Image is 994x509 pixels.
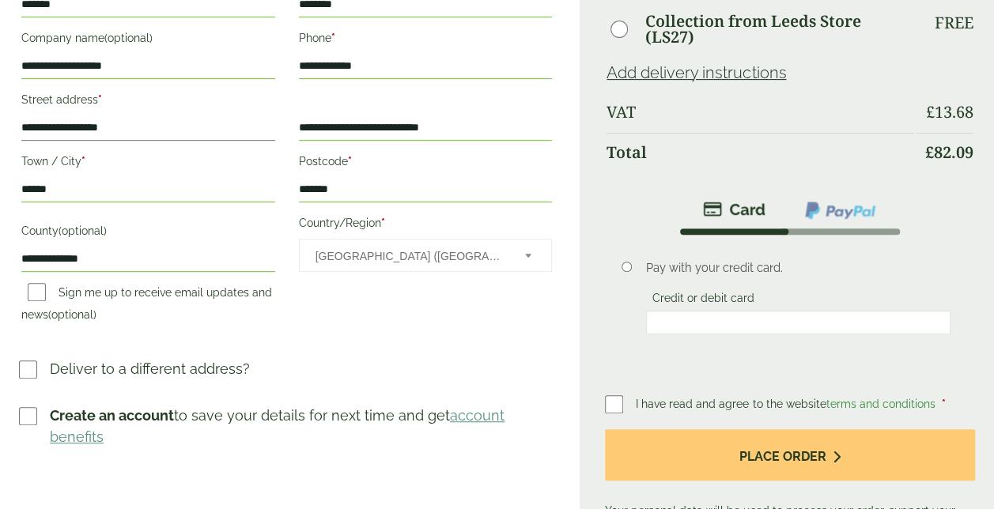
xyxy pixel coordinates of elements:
[50,407,505,445] a: account benefits
[607,63,786,82] a: Add delivery instructions
[607,133,914,172] th: Total
[646,259,951,277] p: Pay with your credit card.
[21,27,275,54] label: Company name
[826,398,935,410] a: terms and conditions
[348,155,352,168] abbr: required
[607,93,914,131] th: VAT
[81,155,85,168] abbr: required
[703,200,765,219] img: stripe.png
[48,308,96,321] span: (optional)
[651,315,946,330] iframe: Secure card payment input frame
[381,217,385,229] abbr: required
[331,32,335,44] abbr: required
[645,13,914,45] label: Collection from Leeds Store (LS27)
[316,239,505,273] span: United Kingdom (UK)
[21,89,275,115] label: Street address
[935,13,973,32] p: Free
[299,212,553,239] label: Country/Region
[926,101,973,123] bdi: 13.68
[636,398,938,410] span: I have read and agree to the website
[21,220,275,247] label: County
[605,429,975,481] button: Place order
[21,286,272,326] label: Sign me up to receive email updates and news
[104,32,153,44] span: (optional)
[646,292,761,309] label: Credit or debit card
[926,101,935,123] span: £
[925,141,973,163] bdi: 82.09
[941,398,945,410] abbr: required
[299,27,553,54] label: Phone
[803,200,877,221] img: ppcp-gateway.png
[50,358,250,379] p: Deliver to a different address?
[50,407,174,424] strong: Create an account
[98,93,102,106] abbr: required
[50,405,554,447] p: to save your details for next time and get
[299,150,553,177] label: Postcode
[28,283,46,301] input: Sign me up to receive email updates and news(optional)
[299,239,553,272] span: Country/Region
[925,141,934,163] span: £
[59,224,107,237] span: (optional)
[21,150,275,177] label: Town / City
